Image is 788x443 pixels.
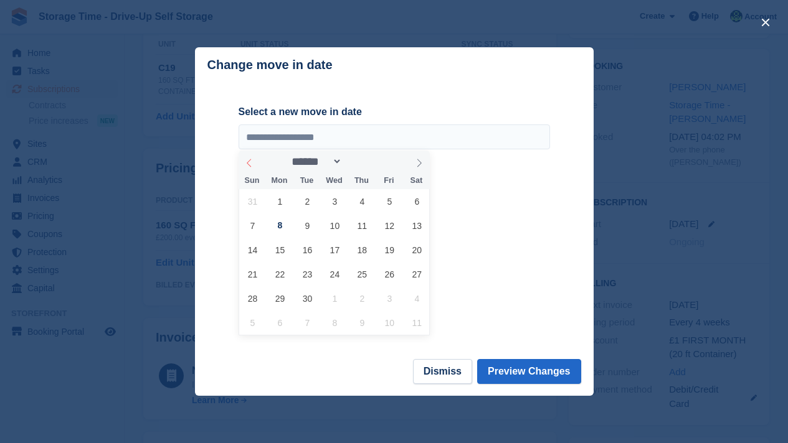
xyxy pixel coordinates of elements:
[375,177,402,185] span: Fri
[377,189,402,213] span: September 5, 2025
[240,286,265,310] span: September 28, 2025
[377,286,402,310] span: October 3, 2025
[295,213,320,238] span: September 9, 2025
[268,189,292,213] span: September 1, 2025
[377,262,402,286] span: September 26, 2025
[756,12,776,32] button: close
[295,189,320,213] span: September 2, 2025
[268,286,292,310] span: September 29, 2025
[350,189,374,213] span: September 4, 2025
[240,310,265,335] span: October 5, 2025
[350,262,374,286] span: September 25, 2025
[240,189,265,213] span: August 31, 2025
[350,310,374,335] span: October 9, 2025
[295,238,320,262] span: September 16, 2025
[268,310,292,335] span: October 6, 2025
[350,286,374,310] span: October 2, 2025
[295,310,320,335] span: October 7, 2025
[287,155,342,168] select: Month
[293,177,320,185] span: Tue
[348,177,375,185] span: Thu
[402,177,430,185] span: Sat
[323,286,347,310] span: October 1, 2025
[405,262,429,286] span: September 27, 2025
[268,262,292,286] span: September 22, 2025
[323,189,347,213] span: September 3, 2025
[323,238,347,262] span: September 17, 2025
[350,213,374,238] span: September 11, 2025
[377,238,402,262] span: September 19, 2025
[350,238,374,262] span: September 18, 2025
[295,286,320,310] span: September 30, 2025
[405,189,429,213] span: September 6, 2025
[265,177,293,185] span: Mon
[323,213,347,238] span: September 10, 2025
[239,177,266,185] span: Sun
[239,105,550,119] label: Select a new move in date
[240,238,265,262] span: September 14, 2025
[405,238,429,262] span: September 20, 2025
[377,213,402,238] span: September 12, 2025
[240,262,265,286] span: September 21, 2025
[240,213,265,238] span: September 7, 2025
[268,238,292,262] span: September 15, 2025
[268,213,292,238] span: September 8, 2025
[323,310,347,335] span: October 8, 2025
[477,359,581,384] button: Preview Changes
[295,262,320,286] span: September 23, 2025
[413,359,472,384] button: Dismiss
[405,310,429,335] span: October 11, 2025
[342,155,381,168] input: Year
[405,286,429,310] span: October 4, 2025
[320,177,348,185] span: Wed
[323,262,347,286] span: September 24, 2025
[405,213,429,238] span: September 13, 2025
[207,58,333,72] p: Change move in date
[377,310,402,335] span: October 10, 2025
